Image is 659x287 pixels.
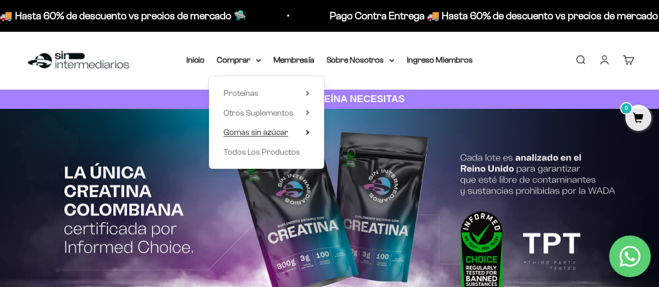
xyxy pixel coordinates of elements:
a: Membresía [273,55,314,64]
span: Otros Suplementos [223,108,293,117]
summary: Comprar [217,53,261,67]
summary: Otros Suplementos [223,106,309,120]
span: Todos Los Productos [223,147,300,156]
a: Inicio [186,55,205,64]
a: 0 [625,113,651,124]
mark: 0 [620,102,632,115]
a: Todos Los Productos [223,145,309,159]
span: Gomas sin azúcar [223,128,288,136]
strong: CUANTA PROTEÍNA NECESITAS [254,93,405,104]
span: Proteínas [223,89,258,97]
summary: Gomas sin azúcar [223,126,309,139]
summary: Proteínas [223,86,309,100]
a: Ingreso Miembros [407,55,473,64]
summary: Sobre Nosotros [327,53,394,67]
